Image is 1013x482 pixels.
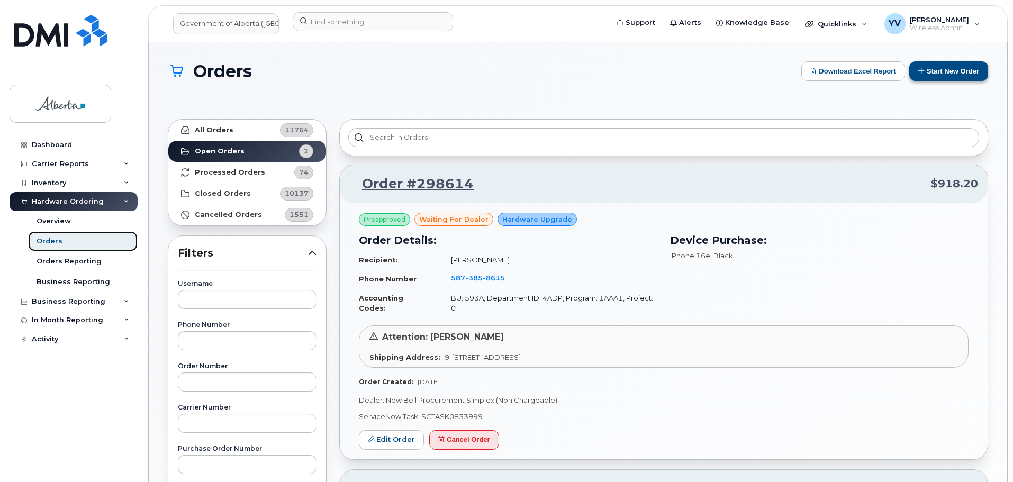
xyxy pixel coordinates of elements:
[369,353,440,361] strong: Shipping Address:
[359,294,403,312] strong: Accounting Codes:
[418,378,440,386] span: [DATE]
[382,332,504,342] span: Attention: [PERSON_NAME]
[178,245,308,261] span: Filters
[441,251,657,269] td: [PERSON_NAME]
[465,274,483,282] span: 385
[178,363,316,369] label: Order Number
[285,188,309,198] span: 10137
[359,395,969,405] p: Dealer: New Bell Procurement Simplex (Non Chargeable)
[178,322,316,328] label: Phone Number
[710,251,733,260] span: , Black
[359,256,398,264] strong: Recipient:
[931,176,978,192] span: $918.20
[429,430,499,450] button: Cancel Order
[168,183,326,204] a: Closed Orders10137
[359,412,969,422] p: ServiceNow Task: SCTASK0833999
[502,214,572,224] span: Hardware Upgrade
[193,62,252,80] span: Orders
[168,162,326,183] a: Processed Orders74
[195,147,245,156] strong: Open Orders
[349,175,474,194] a: Order #298614
[909,61,988,81] button: Start New Order
[178,280,316,287] label: Username
[348,128,979,147] input: Search in orders
[451,274,518,282] a: 5873858615
[299,167,309,177] span: 74
[359,378,413,386] strong: Order Created:
[441,289,657,317] td: BU: 593A, Department ID: 4ADP, Program: 1AAA1, Project: 0
[168,204,326,225] a: Cancelled Orders1551
[419,214,489,224] span: waiting for dealer
[445,353,521,361] span: 9-[STREET_ADDRESS]
[359,232,657,248] h3: Order Details:
[359,275,417,283] strong: Phone Number
[168,120,326,141] a: All Orders11764
[178,445,316,452] label: Purchase Order Number
[290,210,309,220] span: 1551
[168,141,326,162] a: Open Orders2
[195,189,251,198] strong: Closed Orders
[195,126,233,134] strong: All Orders
[451,274,505,282] span: 587
[178,404,316,411] label: Carrier Number
[195,168,265,177] strong: Processed Orders
[285,125,309,135] span: 11764
[483,274,505,282] span: 8615
[801,61,905,81] button: Download Excel Report
[670,232,969,248] h3: Device Purchase:
[364,215,405,224] span: Preapproved
[670,251,710,260] span: iPhone 16e
[304,146,309,156] span: 2
[359,430,424,450] a: Edit Order
[195,211,262,219] strong: Cancelled Orders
